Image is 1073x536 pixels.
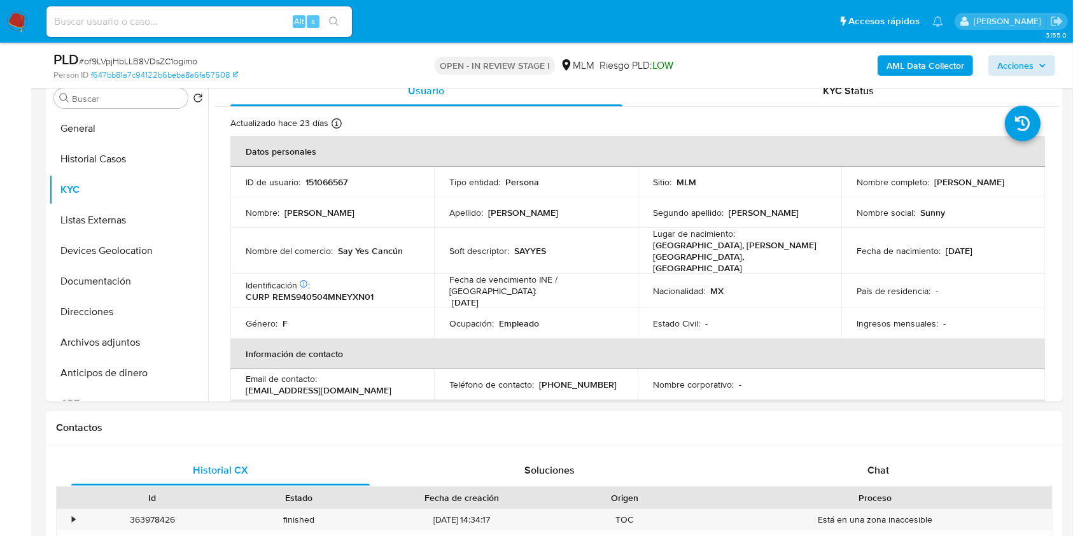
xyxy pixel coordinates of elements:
[551,509,698,530] div: TOC
[932,16,943,27] a: Notificaciones
[653,379,734,390] p: Nombre corporativo :
[246,176,300,188] p: ID de usuario :
[408,83,444,98] span: Usuario
[514,245,546,257] p: SAYYES
[857,176,929,188] p: Nombre completo :
[246,291,374,302] p: CURP REMS940504MNEYXN01
[230,136,1045,167] th: Datos personales
[449,318,494,329] p: Ocupación :
[988,55,1055,76] button: Acciones
[920,207,945,218] p: Sunny
[59,93,69,103] button: Buscar
[435,57,555,74] p: OPEN - IN REVIEW STAGE I
[246,279,310,291] p: Identificación :
[372,509,551,530] div: [DATE] 14:34:17
[653,285,705,297] p: Nacionalidad :
[452,297,479,308] p: [DATE]
[936,285,938,297] p: -
[49,205,208,236] button: Listas Externas
[653,239,821,274] p: [GEOGRAPHIC_DATA], [PERSON_NAME][GEOGRAPHIC_DATA], [GEOGRAPHIC_DATA]
[91,69,238,81] a: f647bb81a7c94122b6beba8a6fa57508
[946,245,972,257] p: [DATE]
[49,266,208,297] button: Documentación
[848,15,920,28] span: Accesos rápidos
[449,274,622,297] p: Fecha de vencimiento INE / [GEOGRAPHIC_DATA] :
[652,58,673,73] span: LOW
[246,207,279,218] p: Nombre :
[72,93,183,104] input: Buscar
[934,176,1004,188] p: [PERSON_NAME]
[338,245,403,257] p: Say Yes Cancún
[739,379,741,390] p: -
[193,463,248,477] span: Historial CX
[56,421,1053,434] h1: Contactos
[499,318,539,329] p: Empleado
[311,15,315,27] span: s
[1050,15,1063,28] a: Salir
[284,207,354,218] p: [PERSON_NAME]
[246,245,333,257] p: Nombre del comercio :
[653,176,671,188] p: Sitio :
[539,379,617,390] p: [PHONE_NUMBER]
[193,93,203,107] button: Volver al orden por defecto
[305,176,347,188] p: 151066567
[653,207,724,218] p: Segundo apellido :
[49,144,208,174] button: Historial Casos
[524,463,575,477] span: Soluciones
[53,49,79,69] b: PLD
[600,59,673,73] span: Riesgo PLD:
[283,318,288,329] p: F
[449,245,509,257] p: Soft descriptor :
[49,297,208,327] button: Direcciones
[505,176,539,188] p: Persona
[246,384,391,396] p: [EMAIL_ADDRESS][DOMAIN_NAME]
[707,491,1043,504] div: Proceso
[449,207,483,218] p: Apellido :
[49,327,208,358] button: Archivos adjuntos
[705,318,708,329] p: -
[321,13,347,31] button: search-icon
[79,55,197,67] span: # of9LVpjHbLLB8VDsZC1ogimo
[857,318,938,329] p: Ingresos mensuales :
[560,59,594,73] div: MLM
[488,207,558,218] p: [PERSON_NAME]
[653,228,735,239] p: Lugar de nacimiento :
[230,339,1045,369] th: Información de contacto
[449,379,534,390] p: Teléfono de contacto :
[710,285,724,297] p: MX
[230,400,1045,430] th: Verificación y cumplimiento
[729,207,799,218] p: [PERSON_NAME]
[46,13,352,30] input: Buscar usuario o caso...
[294,15,304,27] span: Alt
[560,491,689,504] div: Origen
[79,509,226,530] div: 363978426
[857,245,941,257] p: Fecha de nacimiento :
[698,509,1052,530] div: Está en una zona inaccesible
[381,491,542,504] div: Fecha de creación
[49,236,208,266] button: Devices Geolocation
[974,15,1046,27] p: ivonne.perezonofre@mercadolibre.com.mx
[943,318,946,329] p: -
[997,55,1034,76] span: Acciones
[49,358,208,388] button: Anticipos de dinero
[49,174,208,205] button: KYC
[857,207,915,218] p: Nombre social :
[449,176,500,188] p: Tipo entidad :
[53,69,88,81] b: Person ID
[88,491,217,504] div: Id
[857,285,930,297] p: País de residencia :
[49,388,208,419] button: CBT
[878,55,973,76] button: AML Data Collector
[867,463,889,477] span: Chat
[246,373,317,384] p: Email de contacto :
[49,113,208,144] button: General
[653,318,700,329] p: Estado Civil :
[235,491,364,504] div: Estado
[246,318,277,329] p: Género :
[230,117,328,129] p: Actualizado hace 23 días
[823,83,874,98] span: KYC Status
[887,55,964,76] b: AML Data Collector
[226,509,373,530] div: finished
[1046,30,1067,40] span: 3.155.0
[72,514,75,526] div: •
